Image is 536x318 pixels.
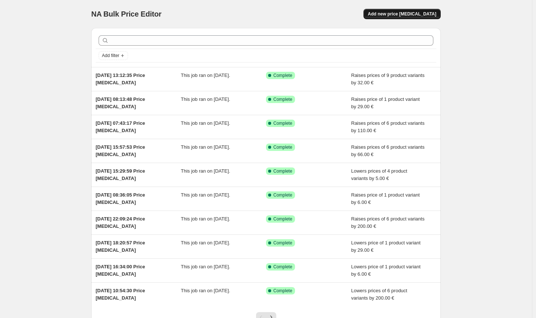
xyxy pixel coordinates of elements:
[102,53,119,59] span: Add filter
[96,288,145,301] span: [DATE] 10:54:30 Price [MEDICAL_DATA]
[273,192,292,198] span: Complete
[273,120,292,126] span: Complete
[96,216,145,229] span: [DATE] 22:09:24 Price [MEDICAL_DATA]
[99,51,128,60] button: Add filter
[181,264,230,269] span: This job ran on [DATE].
[273,288,292,294] span: Complete
[181,144,230,150] span: This job ran on [DATE].
[96,120,145,133] span: [DATE] 07:43:17 Price [MEDICAL_DATA]
[351,144,425,157] span: Raises prices of 6 product variants by 66.00 €
[351,288,407,301] span: Lowers prices of 6 product variants by 200.00 €
[273,73,292,78] span: Complete
[181,240,230,245] span: This job ran on [DATE].
[181,96,230,102] span: This job ran on [DATE].
[273,168,292,174] span: Complete
[351,96,420,109] span: Raises price of 1 product variant by 29.00 €
[181,168,230,174] span: This job ran on [DATE].
[363,9,441,19] button: Add new price [MEDICAL_DATA]
[181,120,230,126] span: This job ran on [DATE].
[96,240,145,253] span: [DATE] 18:20:57 Price [MEDICAL_DATA]
[96,73,145,85] span: [DATE] 13:12:35 Price [MEDICAL_DATA]
[273,216,292,222] span: Complete
[91,10,161,18] span: NA Bulk Price Editor
[273,264,292,270] span: Complete
[351,216,425,229] span: Raises prices of 6 product variants by 200.00 €
[351,120,425,133] span: Raises prices of 6 product variants by 110.00 €
[368,11,436,17] span: Add new price [MEDICAL_DATA]
[351,264,421,277] span: Lowers price of 1 product variant by 6.00 €
[351,240,421,253] span: Lowers price of 1 product variant by 29.00 €
[351,73,425,85] span: Raises prices of 9 product variants by 32.00 €
[181,192,230,198] span: This job ran on [DATE].
[96,192,145,205] span: [DATE] 08:36:05 Price [MEDICAL_DATA]
[96,168,145,181] span: [DATE] 15:29:59 Price [MEDICAL_DATA]
[181,288,230,293] span: This job ran on [DATE].
[181,216,230,222] span: This job ran on [DATE].
[96,144,145,157] span: [DATE] 15:57:53 Price [MEDICAL_DATA]
[351,168,407,181] span: Lowers prices of 4 product variants by 5.00 €
[351,192,420,205] span: Raises price of 1 product variant by 6.00 €
[96,96,145,109] span: [DATE] 08:13:48 Price [MEDICAL_DATA]
[273,96,292,102] span: Complete
[181,73,230,78] span: This job ran on [DATE].
[273,240,292,246] span: Complete
[273,144,292,150] span: Complete
[96,264,145,277] span: [DATE] 16:34:00 Price [MEDICAL_DATA]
